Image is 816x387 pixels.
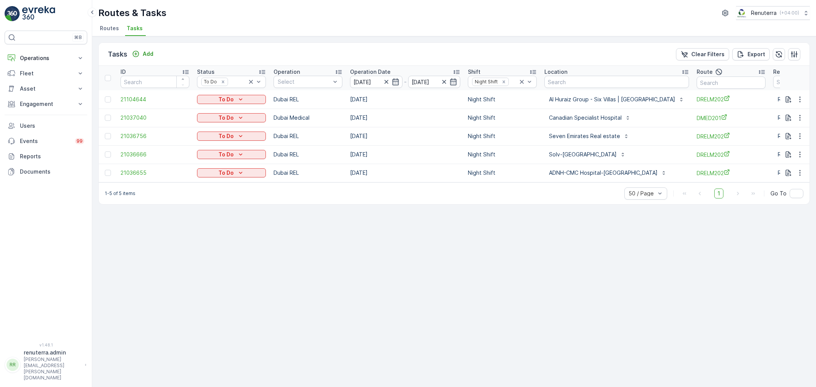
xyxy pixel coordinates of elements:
p: Export [748,50,765,58]
a: 21036655 [121,169,189,177]
div: Toggle Row Selected [105,115,111,121]
span: Tasks [127,24,143,32]
button: Operations [5,50,87,66]
a: Documents [5,164,87,179]
p: Users [20,122,84,130]
a: 21104644 [121,96,189,103]
p: Renuterra [751,9,777,17]
input: Search [697,76,766,89]
p: ⌘B [74,34,82,41]
div: Toggle Row Selected [105,96,111,102]
input: Search [121,76,189,88]
button: Clear Filters [676,48,729,60]
p: Asset [20,85,72,93]
p: Clear Filters [691,50,725,58]
td: [DATE] [346,109,464,127]
button: To Do [197,95,266,104]
p: To Do [218,151,234,158]
p: Seven Emirates Real estate [549,132,620,140]
p: Operations [20,54,72,62]
td: Night Shift [464,90,541,109]
div: To Do [202,78,218,85]
p: 99 [77,138,83,144]
p: Add [143,50,153,58]
td: Dubai REL [270,145,346,164]
img: logo [5,6,20,21]
a: Reports [5,149,87,164]
button: Export [732,48,770,60]
td: [DATE] [346,145,464,164]
td: Night Shift [464,109,541,127]
p: - [404,77,407,86]
td: Night Shift [464,145,541,164]
p: Reports [20,153,84,160]
p: ID [121,68,126,76]
div: Remove To Do [219,79,227,85]
td: Night Shift [464,127,541,145]
p: Region [773,68,792,76]
p: Engagement [20,100,72,108]
img: logo_light-DOdMpM7g.png [22,6,55,21]
span: Routes [100,24,119,32]
button: To Do [197,113,266,122]
button: Canadian Specialist Hospital [544,112,635,124]
p: Al Huraiz Group - Six Villas | [GEOGRAPHIC_DATA] [549,96,675,103]
p: Solv-[GEOGRAPHIC_DATA] [549,151,617,158]
a: DMED201 [697,114,766,122]
p: To Do [218,169,234,177]
p: renuterra.admin [24,349,81,356]
button: Add [129,49,156,59]
a: DRELM202 [697,151,766,159]
div: RR [7,359,19,371]
a: Users [5,118,87,133]
button: To Do [197,168,266,177]
button: Al Huraiz Group - Six Villas | [GEOGRAPHIC_DATA] [544,93,689,106]
a: DRELM202 [697,169,766,177]
td: Dubai REL [270,90,346,109]
div: Remove Night Shift [500,79,508,85]
p: Routes & Tasks [98,7,166,19]
td: [DATE] [346,90,464,109]
td: Dubai REL [270,127,346,145]
button: To Do [197,132,266,141]
button: Fleet [5,66,87,81]
p: Shift [468,68,480,76]
input: Search [544,76,689,88]
button: Seven Emirates Real estate [544,130,634,142]
p: Route [697,68,713,76]
td: Night Shift [464,164,541,182]
button: Solv-[GEOGRAPHIC_DATA] [544,148,630,161]
td: Dubai Medical [270,109,346,127]
td: [DATE] [346,164,464,182]
a: 21036666 [121,151,189,158]
button: Asset [5,81,87,96]
p: Tasks [108,49,127,60]
a: Events99 [5,133,87,149]
button: ADNH-CMC Hospital-[GEOGRAPHIC_DATA] [544,167,671,179]
p: Events [20,137,70,145]
p: To Do [218,96,234,103]
input: dd/mm/yyyy [350,76,402,88]
span: v 1.48.1 [5,343,87,347]
p: Status [197,68,215,76]
p: Operation Date [350,68,391,76]
p: Canadian Specialist Hospital [549,114,622,122]
div: Toggle Row Selected [105,151,111,158]
a: 21037040 [121,114,189,122]
p: Operation [274,68,300,76]
p: Fleet [20,70,72,77]
td: [DATE] [346,127,464,145]
button: RRrenuterra.admin[PERSON_NAME][EMAIL_ADDRESS][PERSON_NAME][DOMAIN_NAME] [5,349,87,381]
button: Renuterra(+04:00) [736,6,810,20]
a: DRELM202 [697,95,766,103]
p: [PERSON_NAME][EMAIL_ADDRESS][PERSON_NAME][DOMAIN_NAME] [24,356,81,381]
button: Engagement [5,96,87,112]
a: DRELM202 [697,132,766,140]
p: To Do [218,114,234,122]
